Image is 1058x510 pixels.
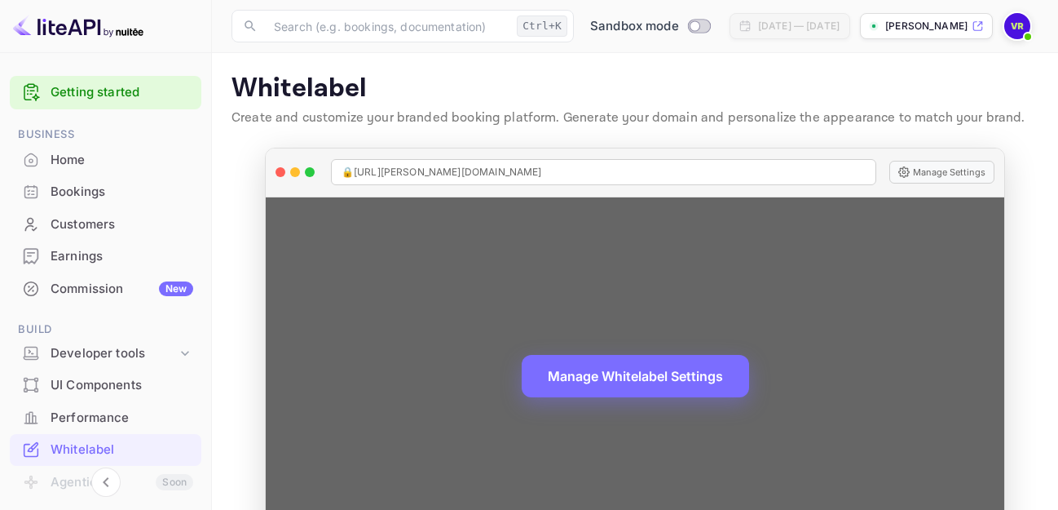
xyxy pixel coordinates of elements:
div: Whitelabel [51,441,193,459]
span: Sandbox mode [590,17,679,36]
div: Commission [51,280,193,299]
div: Getting started [10,76,201,109]
div: Home [51,151,193,170]
a: UI Components [10,370,201,400]
a: Getting started [51,83,193,102]
a: Bookings [10,176,201,206]
div: Developer tools [10,339,201,368]
button: Manage Whitelabel Settings [522,355,749,397]
div: UI Components [51,376,193,395]
div: Bookings [51,183,193,202]
div: Developer tools [51,344,177,363]
button: Collapse navigation [91,468,121,497]
div: Switch to Production mode [584,17,716,36]
p: [PERSON_NAME]-72sps.nuit... [885,19,968,33]
div: Customers [51,215,193,234]
a: CommissionNew [10,273,201,304]
div: CommissionNew [10,273,201,305]
input: Search (e.g. bookings, documentation) [264,10,510,42]
div: New [159,282,193,296]
div: Home [10,144,201,176]
a: Performance [10,402,201,432]
a: Whitelabel [10,434,201,464]
div: UI Components [10,370,201,401]
div: Ctrl+K [517,16,567,37]
img: LiteAPI logo [13,13,143,39]
a: Customers [10,209,201,239]
div: Bookings [10,176,201,208]
span: 🔒 [URL][PERSON_NAME][DOMAIN_NAME] [342,165,542,180]
img: victor rono [1004,13,1030,39]
p: Create and customize your branded booking platform. Generate your domain and personalize the appe... [231,109,1038,128]
a: Earnings [10,241,201,271]
div: Performance [51,409,193,428]
div: Performance [10,402,201,434]
div: Customers [10,209,201,241]
a: Home [10,144,201,175]
span: Business [10,126,201,144]
div: Earnings [10,241,201,273]
div: Earnings [51,247,193,266]
button: Manage Settings [889,161,994,184]
div: Whitelabel [10,434,201,466]
p: Whitelabel [231,73,1038,105]
span: Build [10,321,201,339]
div: [DATE] — [DATE] [758,19,840,33]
